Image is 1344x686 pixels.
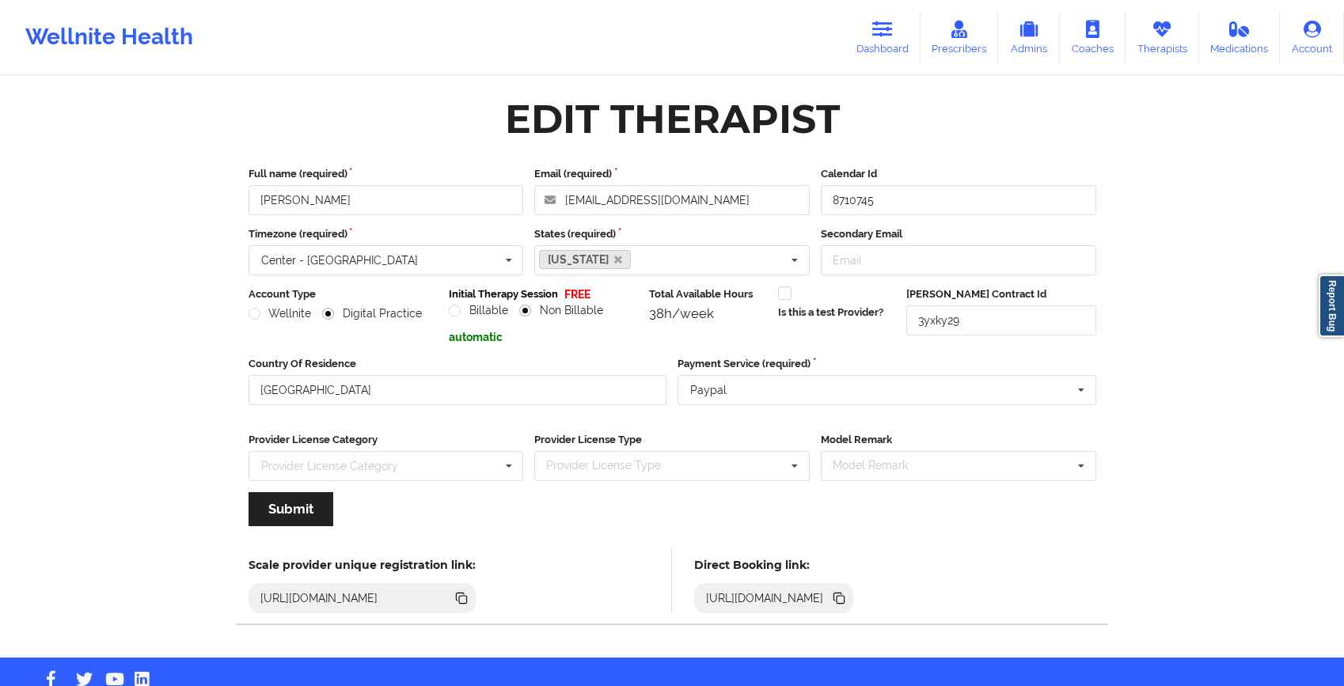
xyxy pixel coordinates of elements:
input: Deel Contract Id [906,305,1095,335]
label: Initial Therapy Session [449,286,558,302]
label: Payment Service (required) [678,356,1096,372]
a: Dashboard [845,11,921,63]
label: Model Remark [821,432,1096,448]
label: Digital Practice [322,307,422,320]
h5: Scale provider unique registration link: [249,558,476,572]
label: Country Of Residence [249,356,667,372]
div: Center - [GEOGRAPHIC_DATA] [261,255,418,266]
label: Non Billable [519,304,603,317]
div: [URL][DOMAIN_NAME] [254,590,385,606]
label: Secondary Email [821,226,1096,242]
a: Report Bug [1319,275,1344,337]
div: Edit Therapist [505,94,840,144]
label: Provider License Category [249,432,524,448]
a: Admins [998,11,1060,63]
a: Prescribers [921,11,999,63]
label: Wellnite [249,307,312,320]
label: Billable [449,304,508,317]
a: Account [1280,11,1344,63]
input: Calendar Id [821,185,1096,215]
label: Timezone (required) [249,226,524,242]
label: Is this a test Provider? [778,305,883,320]
div: Paypal [690,385,727,396]
p: automatic [449,329,638,345]
label: Total Available Hours [649,286,766,302]
div: Model Remark [829,457,931,475]
label: [PERSON_NAME] Contract Id [906,286,1095,302]
input: Full name [249,185,524,215]
div: Provider License Category [261,460,398,472]
a: Therapists [1126,11,1199,63]
a: Coaches [1060,11,1126,63]
h5: Direct Booking link: [694,558,853,572]
button: Submit [249,492,333,526]
div: Provider License Type [542,457,684,475]
label: Calendar Id [821,166,1096,182]
label: Full name (required) [249,166,524,182]
div: 38h/week [649,305,766,321]
label: Provider License Type [534,432,810,448]
div: [URL][DOMAIN_NAME] [700,590,830,606]
label: Account Type [249,286,438,302]
a: Medications [1199,11,1281,63]
label: States (required) [534,226,810,242]
p: FREE [564,286,590,302]
a: [US_STATE] [539,250,631,269]
label: Email (required) [534,166,810,182]
input: Email address [534,185,810,215]
input: Email [821,245,1096,275]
